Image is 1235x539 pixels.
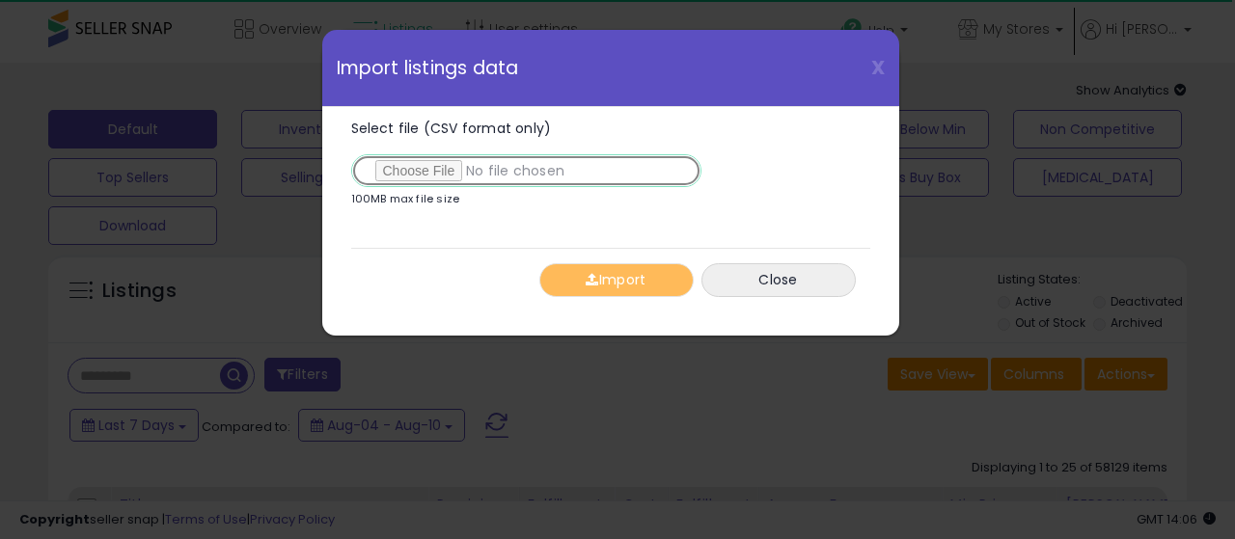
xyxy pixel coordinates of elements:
[351,119,552,138] span: Select file (CSV format only)
[701,263,856,297] button: Close
[539,263,694,297] button: Import
[871,54,885,81] span: X
[337,59,519,77] span: Import listings data
[351,194,460,204] p: 100MB max file size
